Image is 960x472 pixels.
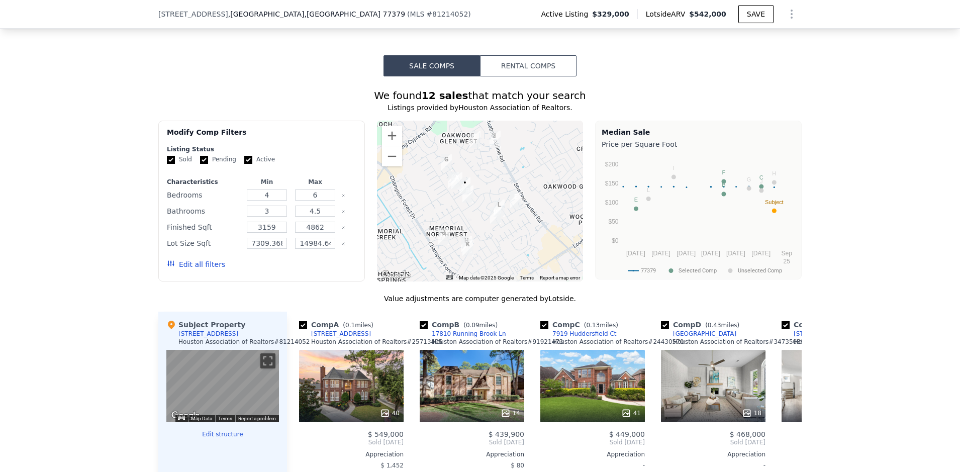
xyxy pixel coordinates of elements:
[368,430,404,438] span: $ 549,000
[380,408,400,418] div: 40
[490,207,501,224] div: 8002 Oxfordshire Dr
[166,350,279,422] div: Map
[382,146,402,166] button: Zoom out
[673,330,736,338] div: [GEOGRAPHIC_DATA]
[244,156,252,164] input: Active
[540,330,617,338] a: 7919 Huddersfield Ct
[782,438,886,446] span: Sold [DATE]
[228,9,405,19] span: , [GEOGRAPHIC_DATA]
[167,127,356,145] div: Modify Comp Filters
[510,192,521,209] div: 17406 Moreton Ln
[701,322,743,329] span: ( miles)
[167,259,225,269] button: Edit all filters
[438,228,449,245] div: 8214 Pine Thistle Ln
[178,338,310,346] div: Houston Association of Realtors # 81214052
[459,322,502,329] span: ( miles)
[299,320,377,330] div: Comp A
[621,408,641,418] div: 41
[747,176,751,182] text: G
[765,199,784,205] text: Subject
[794,330,898,338] div: [STREET_ADDRESS][PERSON_NAME]
[410,10,425,18] span: MLS
[218,416,232,421] a: Terms (opens in new tab)
[673,165,675,171] text: I
[751,250,771,257] text: [DATE]
[169,409,202,422] a: Open this area in Google Maps (opens a new window)
[379,268,413,281] img: Google
[383,55,480,76] button: Sale Comps
[641,267,656,274] text: 77379
[446,275,453,279] button: Keyboard shortcuts
[420,320,502,330] div: Comp B
[609,430,645,438] span: $ 449,000
[634,197,638,203] text: E
[646,9,689,19] span: Lotside ARV
[742,408,761,418] div: 18
[586,322,600,329] span: 0.13
[167,145,356,153] div: Listing Status
[647,187,650,193] text: L
[605,180,619,187] text: $150
[158,88,802,103] div: We found that match your search
[382,126,402,146] button: Zoom in
[738,5,774,23] button: SAVE
[501,408,520,418] div: 14
[722,169,726,175] text: F
[158,9,228,19] span: [STREET_ADDRESS]
[552,330,617,338] div: 7919 Huddersfield Ct
[772,170,776,176] text: H
[341,226,345,230] button: Clear
[191,415,212,422] button: Map Data
[661,320,743,330] div: Comp D
[420,438,524,446] span: Sold [DATE]
[701,250,720,257] text: [DATE]
[592,9,629,19] span: $329,000
[462,185,473,203] div: 17810 Running Brook Ln
[673,338,804,346] div: Houston Association of Realtors # 34735089
[541,9,592,19] span: Active Listing
[245,178,289,186] div: Min
[480,55,577,76] button: Rental Comps
[422,89,468,102] strong: 12 sales
[552,338,684,346] div: Houston Association of Realtors # 24430570
[708,322,721,329] span: 0.43
[345,322,355,329] span: 0.1
[605,199,619,206] text: $100
[311,338,442,346] div: Houston Association of Realtors # 25713405
[462,239,473,256] div: 8115 Northbridge Dr
[407,9,471,19] div: ( )
[602,151,795,277] div: A chart.
[605,161,619,168] text: $200
[341,194,345,198] button: Clear
[759,174,763,180] text: C
[738,267,782,274] text: Unselected Comp
[602,137,795,151] div: Price per Square Foot
[722,182,725,188] text: B
[167,188,241,202] div: Bedrooms
[782,450,886,458] div: Appreciation
[461,236,472,253] div: 8106 Northbridge Dr
[341,210,345,214] button: Clear
[200,156,208,164] input: Pending
[169,409,202,422] img: Google
[293,178,337,186] div: Max
[448,172,459,189] div: 7919 Huddersfield Ct
[459,275,514,280] span: Map data ©2025 Google
[469,131,481,148] div: 7606 Auburn Forest Dr
[520,275,534,280] a: Terms (opens in new tab)
[167,178,241,186] div: Characteristics
[459,177,470,195] div: 17907 Wind Trace Ln
[441,154,452,171] div: 7910 Theiss Hill Dr
[238,416,276,421] a: Report a problem
[166,320,245,330] div: Subject Property
[167,156,175,164] input: Sold
[178,416,185,420] button: Keyboard shortcuts
[339,322,377,329] span: ( miles)
[782,250,793,257] text: Sep
[426,10,468,18] span: # 81214052
[794,338,925,346] div: Houston Association of Realtors # 40169803
[726,250,745,257] text: [DATE]
[540,320,622,330] div: Comp C
[612,237,619,244] text: $0
[158,294,802,304] div: Value adjustments are computer generated by Lotside .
